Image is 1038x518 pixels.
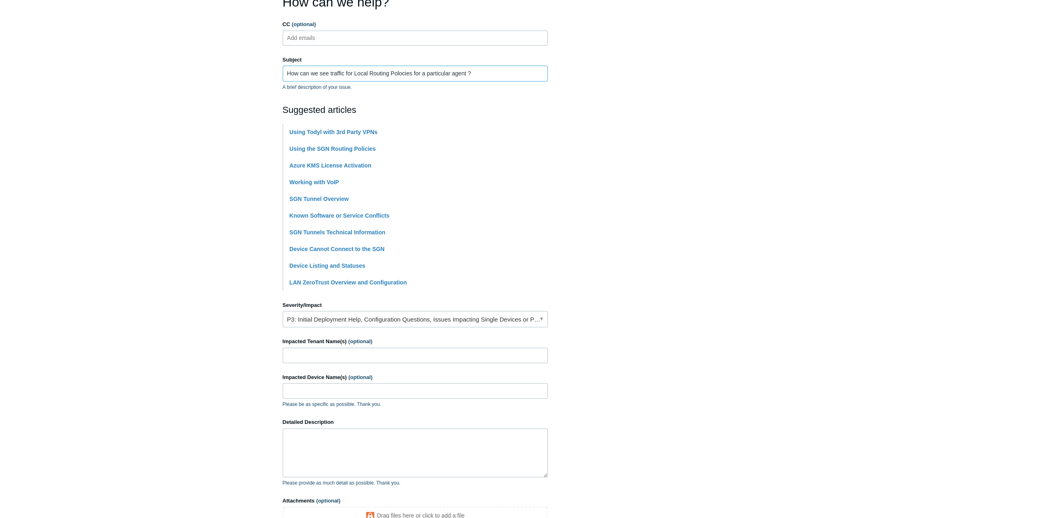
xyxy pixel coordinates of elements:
label: Severity/Impact [283,301,548,309]
input: Add emails [284,32,332,44]
a: P3: Initial Deployment Help, Configuration Questions, Issues Impacting Single Devices or Past Out... [283,311,548,327]
span: (optional) [316,498,340,504]
a: Using the SGN Routing Policies [290,145,376,152]
label: Detailed Description [283,418,548,426]
label: Subject [283,56,548,64]
a: SGN Tunnel Overview [290,196,349,202]
h2: Suggested articles [283,103,548,117]
p: Please provide as much detail as possible. Thank you. [283,479,548,487]
label: CC [283,20,548,29]
label: Impacted Tenant Name(s) [283,337,548,346]
a: Device Listing and Statuses [290,262,365,269]
a: LAN ZeroTrust Overview and Configuration [290,279,407,286]
p: Please be as specific as possible. Thank you. [283,401,548,408]
a: Working with VoIP [290,179,339,185]
span: (optional) [348,374,372,380]
span: (optional) [292,21,316,27]
a: Device Cannot Connect to the SGN [290,246,385,252]
a: Known Software or Service Conflicts [290,212,390,219]
label: Attachments [283,497,548,505]
a: Using Todyl with 3rd Party VPNs [290,129,378,135]
p: A brief description of your issue. [283,84,548,91]
a: SGN Tunnels Technical Information [290,229,385,236]
label: Impacted Device Name(s) [283,373,548,381]
span: (optional) [348,338,372,344]
a: Azure KMS License Activation [290,162,372,169]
